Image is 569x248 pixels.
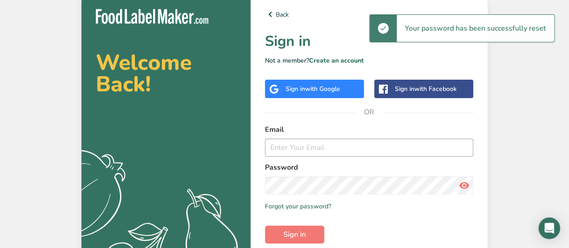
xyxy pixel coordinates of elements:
span: with Facebook [414,85,457,93]
input: Enter Your Email [265,139,473,157]
a: Create an account [309,56,364,65]
p: Not a member? [265,56,473,65]
div: Your password has been successfully reset [397,15,554,42]
a: Forgot your password? [265,202,331,211]
h2: Welcome Back! [96,52,236,95]
a: Back [265,9,473,20]
button: Sign in [265,225,324,243]
div: Sign in [395,84,457,94]
label: Email [265,124,473,135]
h1: Sign in [265,31,473,52]
img: Food Label Maker [96,9,208,24]
div: Sign in [286,84,340,94]
span: with Google [305,85,340,93]
span: Sign in [283,229,306,240]
label: Password [265,162,473,173]
span: OR [356,99,383,126]
div: Open Intercom Messenger [538,217,560,239]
